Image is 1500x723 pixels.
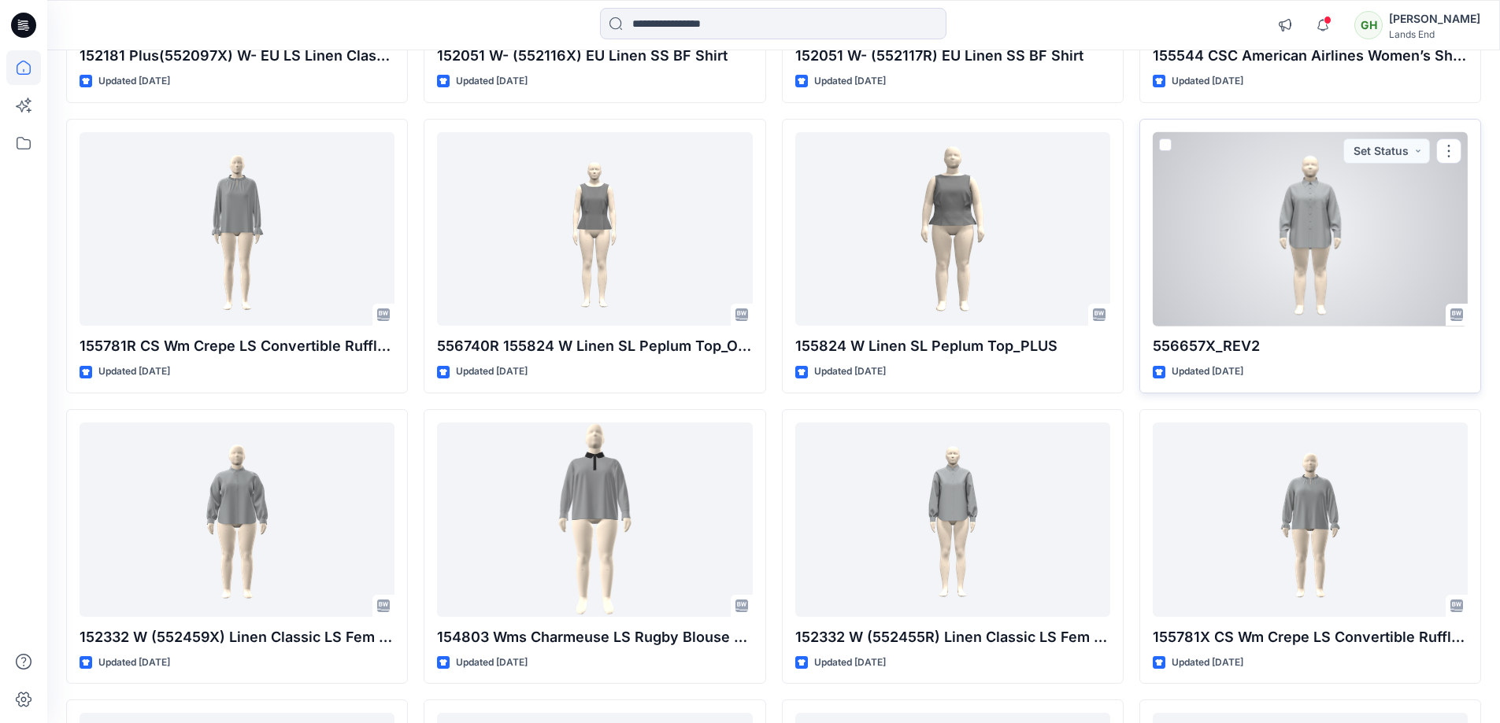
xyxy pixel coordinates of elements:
p: 155781X CS Wm Crepe LS Convertible Ruffle Collar Blouse [1153,626,1468,648]
p: 154803 Wms Charmeuse LS Rugby Blouse (PLUS SIZE) REV1 [437,626,752,648]
p: Updated [DATE] [814,363,886,380]
p: 155544 CSC American Airlines Women’s Short Sleeve Zip Front Twill Dress [1153,45,1468,67]
p: Updated [DATE] [98,363,170,380]
a: 152332 W (552459X) Linen Classic LS Fem Shirt [80,422,394,617]
p: 152332 W (552455R) Linen Classic LS Fem Shirt [795,626,1110,648]
p: 155824 W Linen SL Peplum Top_PLUS [795,335,1110,357]
p: Updated [DATE] [456,363,528,380]
p: Updated [DATE] [98,655,170,671]
div: GH [1354,11,1383,39]
div: Lands End [1389,28,1480,40]
p: Updated [DATE] [814,655,886,671]
p: Updated [DATE] [456,73,528,90]
a: 556657X_REV2 [1153,132,1468,326]
div: [PERSON_NAME] [1389,9,1480,28]
p: 152181 Plus(552097X) W- EU LS Linen Classic Button- Through Shirt [80,45,394,67]
p: Updated [DATE] [814,73,886,90]
a: 155781R CS Wm Crepe LS Convertible Ruffle Collar Blouse [80,132,394,326]
p: Updated [DATE] [98,73,170,90]
p: Updated [DATE] [456,655,528,671]
a: 155781X CS Wm Crepe LS Convertible Ruffle Collar Blouse [1153,422,1468,617]
p: 152051 W- (552116X) EU Linen SS BF Shirt [437,45,752,67]
p: Updated [DATE] [1172,655,1243,671]
a: 154803 Wms Charmeuse LS Rugby Blouse (PLUS SIZE) REV1 [437,422,752,617]
a: 155824 W Linen SL Peplum Top_PLUS [795,132,1110,326]
p: 556740R 155824 W Linen SL Peplum Top_OP2_REV1 [437,335,752,357]
p: Updated [DATE] [1172,73,1243,90]
a: 152332 W (552455R) Linen Classic LS Fem Shirt [795,422,1110,617]
a: 556740R 155824 W Linen SL Peplum Top_OP2_REV1 [437,132,752,326]
p: Updated [DATE] [1172,363,1243,380]
p: 556657X_REV2 [1153,335,1468,357]
p: 152051 W- (552117R) EU Linen SS BF Shirt [795,45,1110,67]
p: 155781R CS Wm Crepe LS Convertible Ruffle Collar Blouse [80,335,394,357]
p: 152332 W (552459X) Linen Classic LS Fem Shirt [80,626,394,648]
